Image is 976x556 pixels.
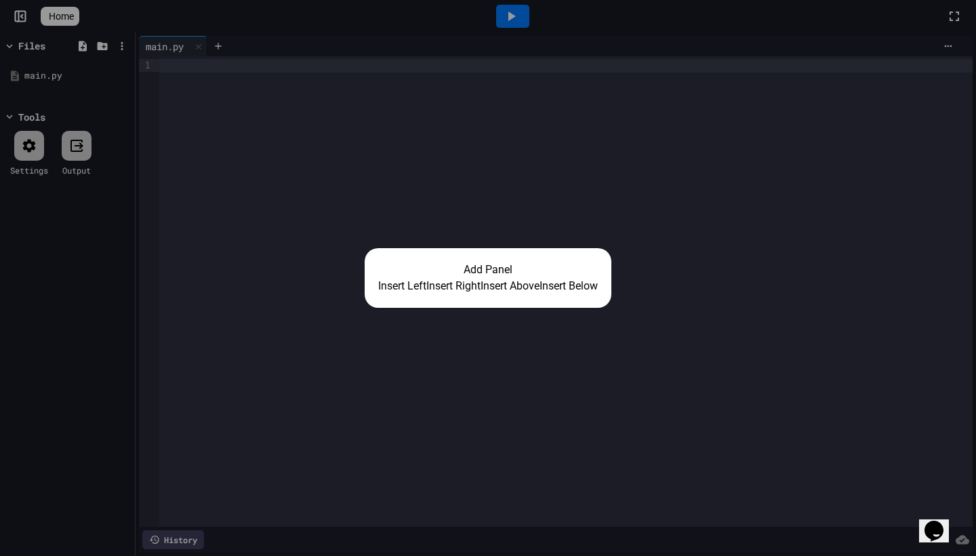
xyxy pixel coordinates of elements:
button: Insert Left [378,278,426,294]
button: Insert Above [481,278,540,294]
button: Insert Right [426,278,481,294]
h2: Add Panel [378,262,598,278]
button: Insert Below [540,278,598,294]
iframe: chat widget [919,502,962,542]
